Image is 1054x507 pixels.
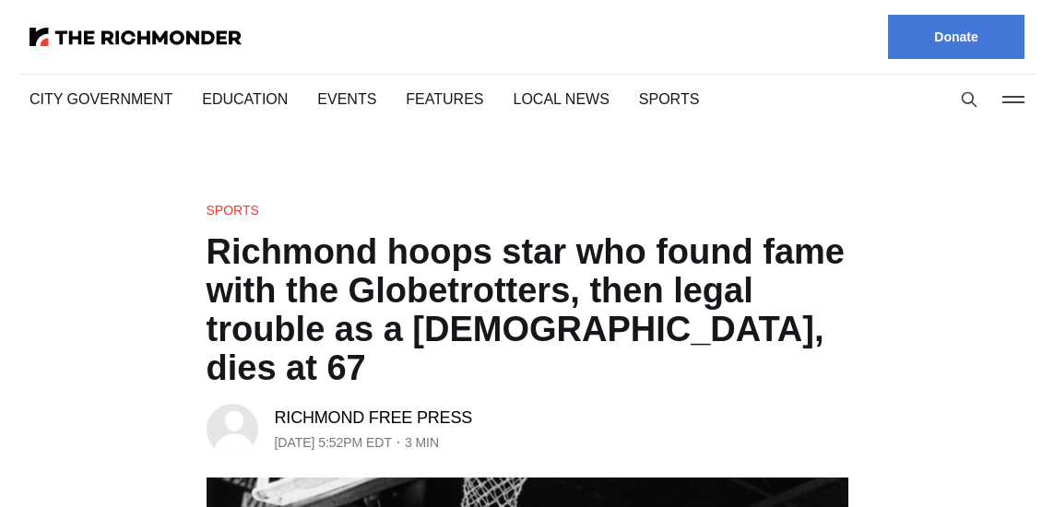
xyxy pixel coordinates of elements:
[275,407,473,429] a: Richmond Free Press
[955,86,983,113] button: Search this site
[207,232,848,387] h1: Richmond hoops star who found fame with the Globetrotters, then legal trouble as a [DEMOGRAPHIC_D...
[317,91,376,107] a: Events
[406,91,483,107] a: Features
[514,91,610,107] a: Local News
[202,91,288,107] a: Education
[275,431,392,454] time: [DATE] 5:52PM EDT
[405,431,439,454] span: 3 min
[207,203,259,218] a: Sports
[30,28,242,46] img: The Richmonder
[593,417,1054,507] iframe: portal-trigger
[888,15,1024,59] a: Donate
[30,91,172,107] a: City Government
[639,91,700,107] a: Sports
